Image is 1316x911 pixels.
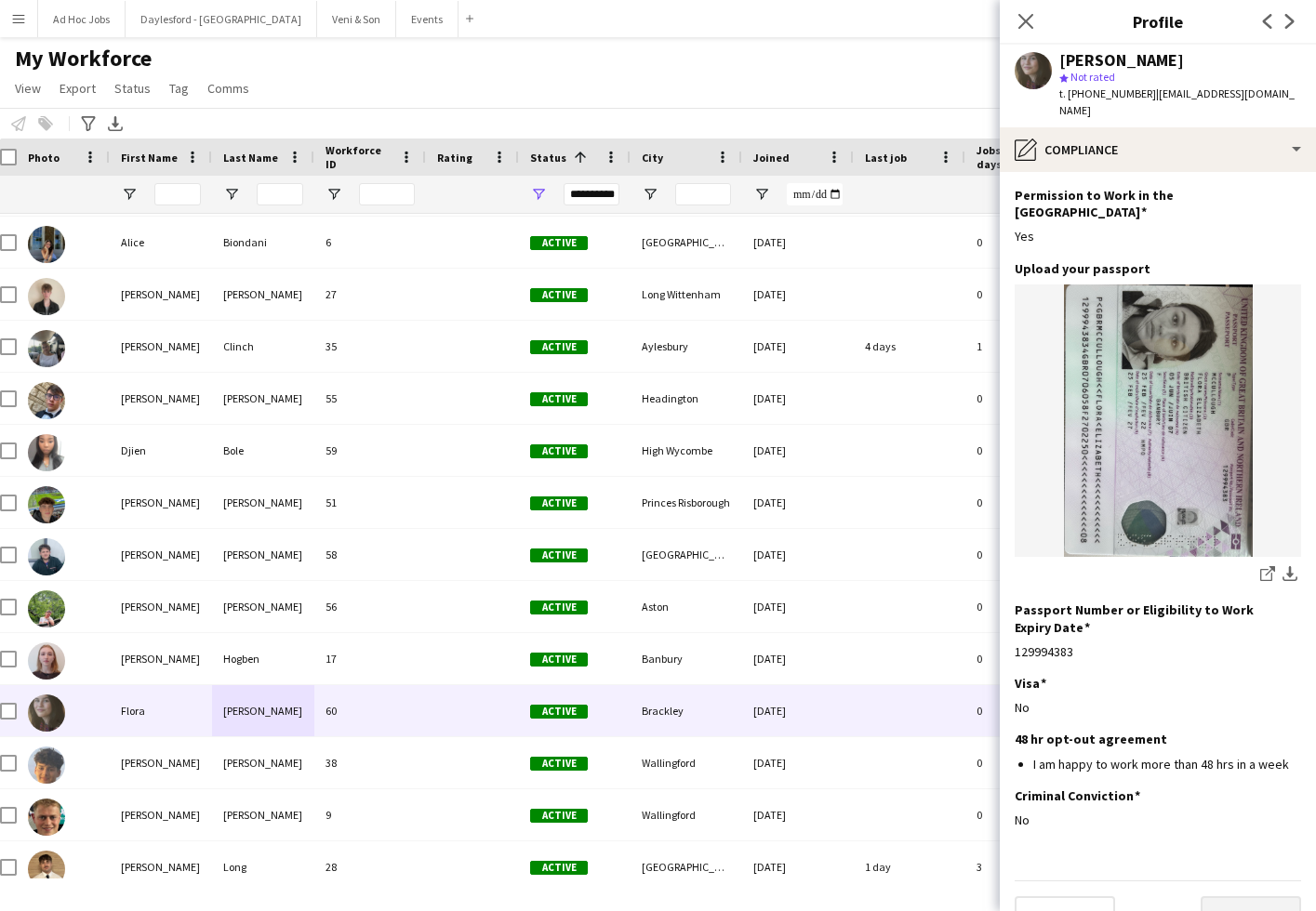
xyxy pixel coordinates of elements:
[977,143,1053,171] span: Jobs (last 90 days)
[28,382,65,419] img: Daniel Varga
[28,486,65,523] img: Dominic Loughran
[437,151,472,165] span: Rating
[314,685,426,736] div: 60
[742,217,854,268] div: [DATE]
[212,581,314,632] div: [PERSON_NAME]
[212,217,314,268] div: Biondani
[110,269,212,320] div: [PERSON_NAME]
[631,529,742,580] div: [GEOGRAPHIC_DATA]
[28,151,60,165] span: Photo
[965,633,1086,684] div: 0
[965,321,1086,372] div: 1
[530,288,588,302] span: Active
[314,321,426,372] div: 35
[212,321,314,372] div: Clinch
[15,80,41,97] span: View
[110,581,212,632] div: [PERSON_NAME]
[314,425,426,476] div: 59
[787,183,843,205] input: Joined Filter Input
[212,477,314,528] div: [PERSON_NAME]
[162,76,196,100] a: Tag
[742,841,854,892] div: [DATE]
[314,373,426,424] div: 55
[530,757,588,771] span: Active
[314,789,426,840] div: 9
[530,236,588,250] span: Active
[314,217,426,268] div: 6
[742,581,854,632] div: [DATE]
[28,226,65,263] img: Alice Biondani
[530,444,588,458] span: Active
[631,321,742,372] div: Aylesbury
[212,633,314,684] div: Hogben
[28,590,65,627] img: Eliza Faulkner
[865,151,907,165] span: Last job
[212,737,314,788] div: [PERSON_NAME]
[642,186,658,203] button: Open Filter Menu
[28,330,65,367] img: Christina Clinch
[1033,756,1301,772] li: I am happy to work more than 48 hrs in a week
[28,746,65,784] img: Freddie DiMassa
[854,841,965,892] div: 1 day
[1015,187,1286,220] h3: Permission to Work in the [GEOGRAPHIC_DATA]
[631,581,742,632] div: Aston
[223,151,278,165] span: Last Name
[314,477,426,528] div: 51
[110,529,212,580] div: [PERSON_NAME]
[753,186,770,203] button: Open Filter Menu
[1015,812,1301,828] div: No
[642,151,663,165] span: City
[631,841,742,892] div: [GEOGRAPHIC_DATA]
[631,685,742,736] div: Brackley
[530,653,588,667] span: Active
[314,737,426,788] div: 38
[1015,601,1286,635] h3: Passport Number or Eligibility to Work Expiry Date
[38,1,126,37] button: Ad Hoc Jobs
[314,841,426,892] div: 28
[212,685,314,736] div: [PERSON_NAME]
[965,789,1086,840] div: 0
[359,183,415,205] input: Workforce ID Filter Input
[631,269,742,320] div: Long Wittenham
[314,633,426,684] div: 17
[1000,127,1316,172] div: Compliance
[28,851,65,888] img: George Long
[212,789,314,840] div: [PERSON_NAME]
[530,601,588,614] span: Active
[326,143,392,171] span: Workforce ID
[1059,86,1156,100] span: t. [PHONE_NUMBER]
[200,76,257,100] a: Comms
[1015,731,1167,747] h3: 48 hr opt-out agreement
[631,789,742,840] div: Wallingford
[207,80,249,97] span: Comms
[631,217,742,268] div: [GEOGRAPHIC_DATA]
[121,151,178,165] span: First Name
[965,269,1086,320] div: 0
[530,392,588,406] span: Active
[52,76,103,100] a: Export
[110,737,212,788] div: [PERSON_NAME]
[314,269,426,320] div: 27
[317,1,396,37] button: Veni & Son
[854,321,965,372] div: 4 days
[110,633,212,684] div: [PERSON_NAME]
[7,76,48,100] a: View
[110,373,212,424] div: [PERSON_NAME]
[965,841,1086,892] div: 3
[631,477,742,528] div: Princes Risborough
[530,186,547,203] button: Open Filter Menu
[753,151,790,165] span: Joined
[742,373,854,424] div: [DATE]
[110,477,212,528] div: [PERSON_NAME]
[77,112,100,135] app-action-btn: Advanced filters
[530,548,588,562] span: Active
[965,737,1086,788] div: 0
[965,425,1086,476] div: 0
[1015,228,1301,244] div: Yes
[314,529,426,580] div: 58
[742,321,854,372] div: [DATE]
[28,694,65,732] img: Flora McCullough
[60,80,96,97] span: Export
[114,80,151,97] span: Status
[965,529,1086,580] div: 0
